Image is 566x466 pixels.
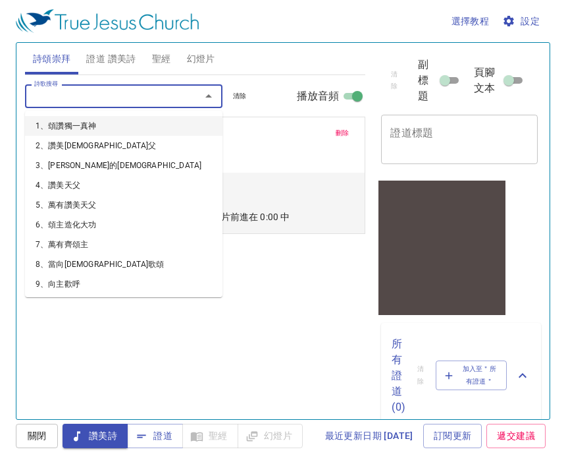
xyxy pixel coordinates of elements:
[25,254,222,274] li: 8、當向[DEMOGRAPHIC_DATA]歌頌
[73,428,117,444] span: 讚美詩
[199,87,218,105] button: Close
[434,428,472,444] span: 訂閱更新
[451,13,490,30] span: 選擇教程
[33,51,71,67] span: 詩頌崇拜
[16,9,199,33] img: True Jesus Church
[225,88,255,104] button: 清除
[26,428,47,444] span: 關閉
[86,51,136,67] span: 證道 讚美詩
[138,428,172,444] span: 證道
[320,424,419,448] a: 最近更新日期 [DATE]
[336,127,349,139] span: 刪除
[152,51,171,67] span: 聖經
[436,361,507,390] button: 加入至＂所有證道＂
[25,116,222,136] li: 1、頌讚獨一真神
[486,424,546,448] a: 遞交建議
[297,88,340,104] span: 播放音頻
[497,428,535,444] span: 遞交建議
[392,336,405,415] p: 所有證道 ( 0 )
[376,178,508,318] iframe: from-child
[423,424,482,448] a: 訂閱更新
[25,274,222,294] li: 9、向主歡呼
[381,323,541,428] div: 所有證道(0)清除加入至＂所有證道＂
[187,51,215,67] span: 幻燈片
[325,428,413,444] span: 最近更新日期 [DATE]
[25,156,222,175] li: 3、[PERSON_NAME]的[DEMOGRAPHIC_DATA]
[16,424,58,448] button: 關閉
[500,9,545,34] button: 設定
[25,215,222,235] li: 6、頌主造化大功
[127,424,183,448] button: 證道
[25,294,222,314] li: 10、榮耀歸[DEMOGRAPHIC_DATA]
[25,195,222,215] li: 5、萬有讚美天父
[25,175,222,195] li: 4、讚美天父
[444,363,498,387] span: 加入至＂所有證道＂
[418,57,437,104] span: 副標題
[25,136,222,156] li: 2、讚美[DEMOGRAPHIC_DATA]父
[328,125,357,141] button: 刪除
[202,212,290,222] small: 幻燈片前進在 0:00 中
[446,9,495,34] button: 選擇教程
[63,424,128,448] button: 讚美詩
[233,90,247,102] span: 清除
[505,13,540,30] span: 設定
[474,65,502,96] span: 頁腳文本
[25,235,222,254] li: 7、萬有齊頌主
